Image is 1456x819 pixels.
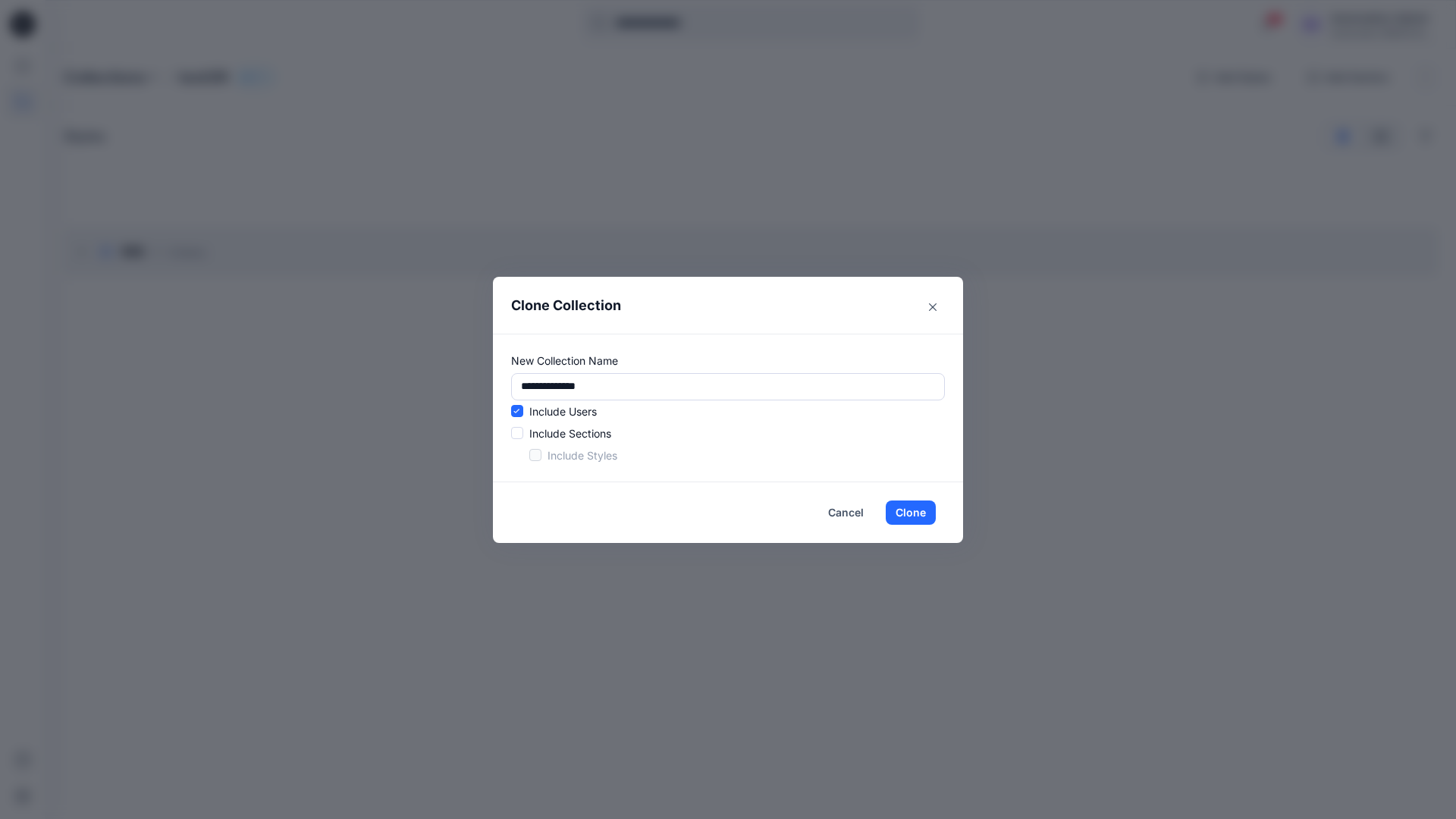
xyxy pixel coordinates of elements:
button: Clone [886,500,936,525]
p: Include Users [529,403,597,419]
p: New Collection Name [511,353,945,369]
header: Clone Collection [493,277,963,334]
p: Include Styles [548,447,617,463]
button: Close [921,295,945,319]
p: Include Sections [529,425,611,441]
button: Cancel [818,500,874,525]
